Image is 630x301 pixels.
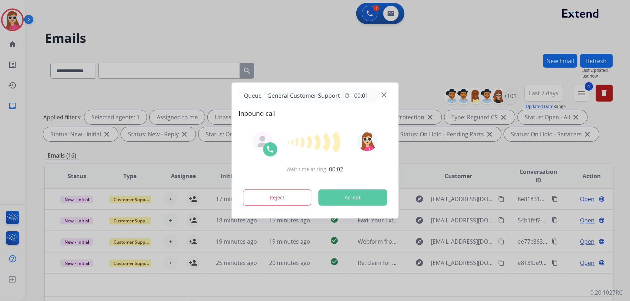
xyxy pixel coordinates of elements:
[354,91,368,100] span: 00:01
[591,288,623,297] p: 0.20.1027RC
[344,93,350,98] mat-icon: timer
[358,131,378,151] img: avatar
[241,91,264,100] p: Queue
[264,91,343,100] span: General Customer Support
[257,136,268,147] img: agent-avatar
[287,166,328,173] span: Wait time at ring:
[318,189,387,206] button: Accept
[239,108,391,118] span: Inbound call
[329,165,344,174] span: 00:02
[266,145,274,154] img: call-icon
[243,189,312,206] button: Reject
[381,92,387,98] img: close-button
